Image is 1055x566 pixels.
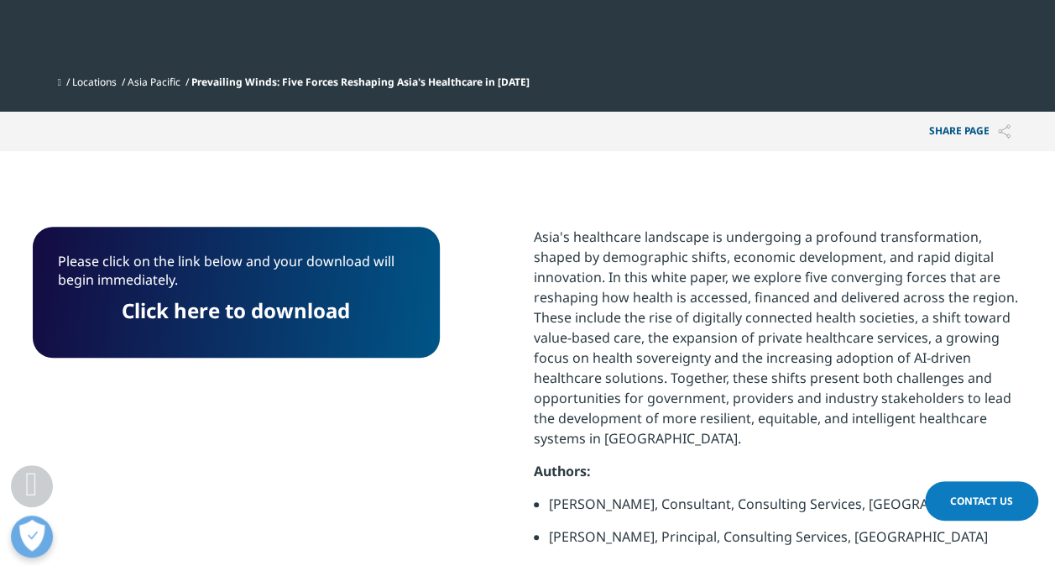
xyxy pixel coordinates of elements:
[128,75,180,89] a: Asia Pacific
[58,252,415,301] p: Please click on the link below and your download will begin immediately.
[549,494,1023,527] li: [PERSON_NAME], Consultant, Consulting Services, [GEOGRAPHIC_DATA]
[11,516,53,558] button: Open Preferences
[917,112,1023,151] p: Share PAGE
[998,124,1011,139] img: Share PAGE
[950,494,1013,508] span: Contact Us
[549,527,1023,559] li: [PERSON_NAME], Principal, Consulting Services, [GEOGRAPHIC_DATA]
[534,227,1023,461] p: Asia's healthcare landscape is undergoing a profound transformation, shaped by demographic shifts...
[534,462,591,480] strong: Authors:
[191,75,530,89] span: Prevailing Winds: Five Forces Reshaping Asia's Healthcare in [DATE]
[72,75,117,89] a: Locations
[925,481,1038,521] a: Contact Us
[122,296,350,324] a: Click here to download
[917,112,1023,151] button: Share PAGEShare PAGE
